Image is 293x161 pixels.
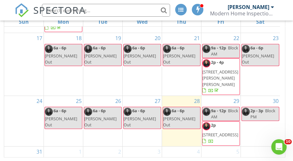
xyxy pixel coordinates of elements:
td: Go to August 30, 2025 [240,96,280,146]
span: [PERSON_NAME] Out [45,116,77,128]
span: 6a - 6p [132,108,145,114]
a: 2p [STREET_ADDRESS] [202,122,238,144]
a: SPECTORA [15,9,86,22]
td: Go to August 21, 2025 [162,33,201,96]
a: Go to September 1, 2025 [77,147,83,157]
span: [PERSON_NAME] Out [242,53,274,65]
a: 2p [STREET_ADDRESS] [202,121,240,146]
span: 2p - 3p [250,108,263,114]
span: Block AM [211,108,238,120]
img: modern_home_finals55.jpg [242,108,250,116]
img: modern_home_finals55.jpg [124,45,132,53]
span: [STREET_ADDRESS] [202,132,238,138]
a: 2p - 4p [STREET_ADDRESS][PERSON_NAME][PERSON_NAME] [202,58,240,95]
td: Go to August 24, 2025 [4,96,44,146]
div: Modern Home Inspections [210,10,274,17]
a: Go to August 21, 2025 [193,33,201,43]
img: modern_home_finals55.jpg [163,45,171,53]
td: Go to August 29, 2025 [201,96,240,146]
img: modern_home_finals55.jpg [202,108,210,116]
a: Go to August 23, 2025 [272,33,280,43]
span: 9a - 12p [211,108,226,114]
a: Go to August 30, 2025 [272,96,280,106]
a: Go to September 5, 2025 [235,147,240,157]
span: [PERSON_NAME] Out [84,53,117,65]
a: Go to August 24, 2025 [35,96,44,106]
span: 6a - 6p [53,108,66,114]
img: modern_home_finals55.jpg [202,59,210,67]
img: modern_home_finals55.jpg [124,108,132,116]
iframe: Intercom live chat [271,139,287,155]
a: Go to August 19, 2025 [114,33,122,43]
td: Go to August 25, 2025 [44,96,83,146]
a: 2p - 4p [STREET_ADDRESS][PERSON_NAME][PERSON_NAME] [202,59,238,93]
td: Go to August 17, 2025 [4,33,44,96]
a: Wednesday [135,17,149,26]
a: Go to September 3, 2025 [156,147,162,157]
a: Thursday [175,17,188,26]
a: Go to August 25, 2025 [75,96,83,106]
a: Go to August 18, 2025 [75,33,83,43]
a: Go to September 2, 2025 [117,147,122,157]
td: Go to August 22, 2025 [201,33,240,96]
a: Go to August 28, 2025 [193,96,201,106]
span: [PERSON_NAME] Out [163,53,195,65]
a: Go to August 22, 2025 [232,33,240,43]
img: modern_home_finals55.jpg [84,108,92,116]
img: modern_home_finals55.jpg [202,122,210,130]
span: [PERSON_NAME] Out [124,116,156,128]
td: Go to August 20, 2025 [122,33,162,96]
div: [PERSON_NAME] [228,4,269,10]
img: modern_home_finals55.jpg [45,45,53,53]
span: SPECTORA [33,3,86,17]
input: Search everything... [42,4,170,17]
a: Go to August 31, 2025 [35,147,44,157]
span: Block AM [211,45,238,57]
span: Block PM [250,108,275,120]
a: Go to August 29, 2025 [232,96,240,106]
img: modern_home_finals55.jpg [242,45,250,53]
span: 2p - 4p [211,59,224,65]
td: Go to August 23, 2025 [240,33,280,96]
a: Go to August 20, 2025 [153,33,162,43]
img: modern_home_finals55.jpg [202,45,210,53]
img: modern_home_finals55.jpg [84,45,92,53]
span: 6a - 6p [132,45,145,51]
span: 9a - 12p [211,45,226,51]
img: modern_home_finals55.jpg [163,108,171,116]
a: Go to August 27, 2025 [153,96,162,106]
td: Go to August 27, 2025 [122,96,162,146]
span: 10 [284,139,292,144]
span: 6a - 6p [172,108,184,114]
span: 2p [211,122,216,128]
span: [STREET_ADDRESS][PERSON_NAME][PERSON_NAME] [202,69,238,87]
a: Friday [216,17,225,26]
a: Go to August 26, 2025 [114,96,122,106]
img: The Best Home Inspection Software - Spectora [15,3,29,17]
span: [PERSON_NAME] Out [84,116,117,128]
td: Go to August 28, 2025 [162,96,201,146]
span: 6a - 6p [250,45,263,51]
a: Tuesday [97,17,109,26]
a: Saturday [255,17,266,26]
span: 6a - 6p [93,45,106,51]
span: 6a - 6p [172,45,184,51]
span: [PERSON_NAME] Out [45,53,77,65]
span: 6a - 6p [53,45,66,51]
span: 6a - 6p [93,108,106,114]
img: modern_home_finals55.jpg [45,108,53,116]
td: Go to August 18, 2025 [44,33,83,96]
span: [PERSON_NAME] Out [124,53,156,65]
a: Go to September 4, 2025 [196,147,201,157]
a: Go to August 17, 2025 [35,33,44,43]
td: Go to August 26, 2025 [83,96,122,146]
span: [PERSON_NAME] Out [163,116,195,128]
td: Go to August 19, 2025 [83,33,122,96]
